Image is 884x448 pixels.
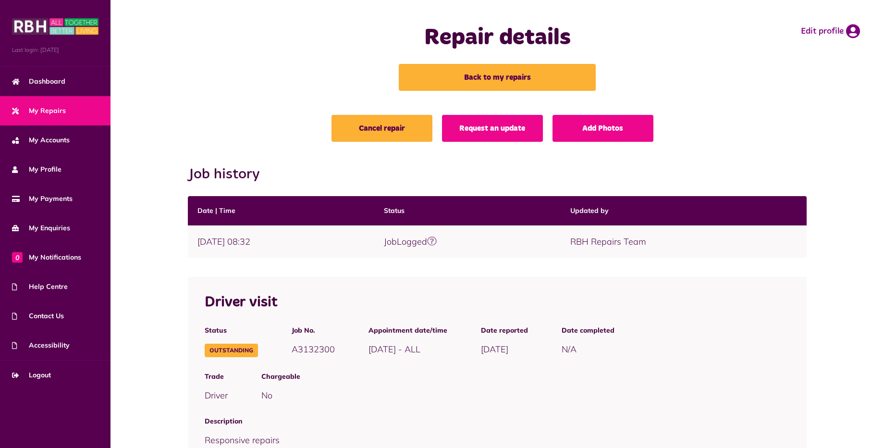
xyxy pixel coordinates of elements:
span: N/A [562,344,577,355]
span: Accessibility [12,340,70,350]
img: MyRBH [12,17,98,36]
span: Description [205,416,790,426]
span: A3132300 [292,344,335,355]
span: Appointment date/time [368,325,447,336]
span: My Enquiries [12,223,70,233]
td: [DATE] 08:32 [188,225,374,258]
h2: Job history [188,166,807,183]
span: Dashboard [12,76,65,87]
td: JobLogged [374,225,561,258]
th: Updated by [561,196,807,225]
span: Trade [205,372,228,382]
span: Logout [12,370,51,380]
span: Help Centre [12,282,68,292]
span: Responsive repairs [205,435,280,446]
span: Last login: [DATE] [12,46,98,54]
span: Job No. [292,325,335,336]
span: My Repairs [12,106,66,116]
span: Driver visit [205,295,277,310]
a: Back to my repairs [399,64,596,91]
span: 0 [12,252,23,262]
span: [DATE] - ALL [368,344,420,355]
th: Status [374,196,561,225]
span: Contact Us [12,311,64,321]
a: Request an update [442,115,543,142]
a: Cancel repair [331,115,432,142]
a: Edit profile [801,24,860,38]
span: My Profile [12,164,61,174]
a: Add Photos [552,115,653,142]
span: [DATE] [481,344,508,355]
span: No [261,390,272,401]
span: Driver [205,390,228,401]
td: RBH Repairs Team [561,225,807,258]
span: My Accounts [12,135,70,145]
span: Status [205,325,258,336]
span: My Payments [12,194,73,204]
h1: Repair details [314,24,681,52]
span: Date reported [481,325,528,336]
th: Date | Time [188,196,374,225]
span: Chargeable [261,372,790,382]
span: My Notifications [12,252,81,262]
span: Outstanding [205,344,258,357]
span: Date completed [562,325,614,336]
